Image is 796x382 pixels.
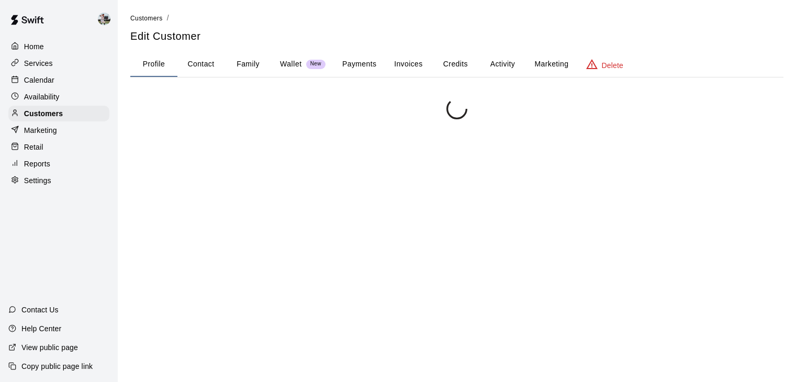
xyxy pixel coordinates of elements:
[130,13,783,24] nav: breadcrumb
[8,39,109,54] a: Home
[8,173,109,188] a: Settings
[8,55,109,71] a: Services
[24,142,43,152] p: Retail
[130,29,783,43] h5: Edit Customer
[24,125,57,136] p: Marketing
[130,52,783,77] div: basic tabs example
[8,89,109,105] a: Availability
[24,108,63,119] p: Customers
[130,14,163,22] a: Customers
[130,15,163,22] span: Customers
[98,13,110,25] img: Matt Hill
[602,60,623,71] p: Delete
[24,75,54,85] p: Calendar
[96,8,118,29] div: Matt Hill
[24,41,44,52] p: Home
[306,61,326,68] span: New
[24,58,53,69] p: Services
[8,72,109,88] a: Calendar
[21,305,59,315] p: Contact Us
[167,13,169,24] li: /
[21,323,61,334] p: Help Center
[8,156,109,172] a: Reports
[8,106,109,121] a: Customers
[479,52,526,77] button: Activity
[21,342,78,353] p: View public page
[24,175,51,186] p: Settings
[385,52,432,77] button: Invoices
[21,361,93,372] p: Copy public page link
[280,59,302,70] p: Wallet
[526,52,577,77] button: Marketing
[8,139,109,155] a: Retail
[130,52,177,77] button: Profile
[334,52,385,77] button: Payments
[432,52,479,77] button: Credits
[177,52,225,77] button: Contact
[24,92,60,102] p: Availability
[24,159,50,169] p: Reports
[225,52,272,77] button: Family
[8,122,109,138] a: Marketing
